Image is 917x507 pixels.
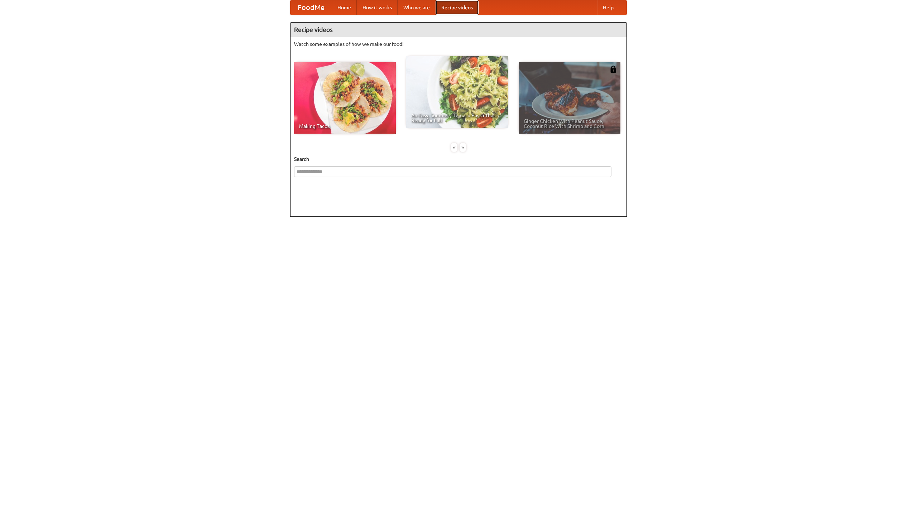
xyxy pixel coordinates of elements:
img: 483408.png [610,66,617,73]
a: Recipe videos [436,0,479,15]
a: How it works [357,0,398,15]
h5: Search [294,156,623,163]
div: » [460,143,466,152]
a: An Easy, Summery Tomato Pasta That's Ready for Fall [406,56,508,128]
p: Watch some examples of how we make our food! [294,40,623,48]
a: Home [332,0,357,15]
a: Help [597,0,619,15]
h4: Recipe videos [291,23,626,37]
span: An Easy, Summery Tomato Pasta That's Ready for Fall [411,113,503,123]
a: FoodMe [291,0,332,15]
a: Who we are [398,0,436,15]
a: Making Tacos [294,62,396,134]
span: Making Tacos [299,124,391,129]
div: « [451,143,457,152]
